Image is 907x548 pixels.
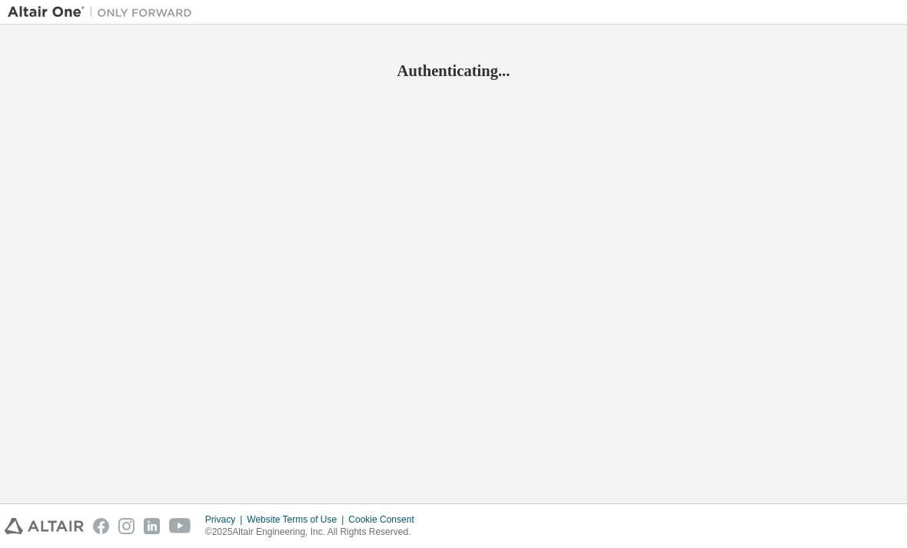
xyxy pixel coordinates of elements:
div: Website Terms of Use [247,513,348,526]
div: Cookie Consent [348,513,423,526]
img: youtube.svg [169,518,191,534]
p: © 2025 Altair Engineering, Inc. All Rights Reserved. [205,526,424,539]
img: instagram.svg [118,518,135,534]
div: Privacy [205,513,247,526]
h2: Authenticating... [8,61,899,81]
img: altair_logo.svg [5,518,84,534]
img: linkedin.svg [144,518,160,534]
img: Altair One [8,5,200,20]
img: facebook.svg [93,518,109,534]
